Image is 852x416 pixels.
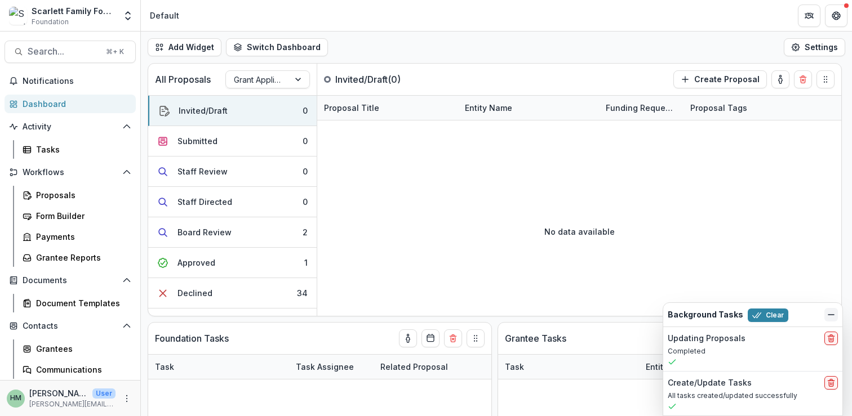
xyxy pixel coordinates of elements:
[303,196,308,208] div: 0
[23,98,127,110] div: Dashboard
[668,391,838,401] p: All tasks created/updated successfully
[36,364,127,375] div: Communications
[335,73,420,86] p: Invited/Draft ( 0 )
[798,5,820,27] button: Partners
[374,355,514,379] div: Related Proposal
[498,355,639,379] div: Task
[145,7,184,24] nav: breadcrumb
[36,297,127,309] div: Document Templates
[5,41,136,63] button: Search...
[18,207,136,225] a: Form Builder
[177,135,218,147] div: Submitted
[177,257,215,269] div: Approved
[18,248,136,267] a: Grantee Reports
[18,294,136,312] a: Document Templates
[29,387,88,399] p: [PERSON_NAME]
[5,95,136,113] a: Dashboard
[5,317,136,335] button: Open Contacts
[824,332,838,345] button: delete
[668,346,838,356] p: Completed
[177,196,232,208] div: Staff Directed
[148,96,317,126] button: Invited/Draft0
[599,102,684,114] div: Funding Requested
[599,96,684,120] div: Funding Requested
[155,332,229,345] p: Foundation Tasks
[23,77,131,86] span: Notifications
[639,361,674,373] div: Entity
[36,189,127,201] div: Proposals
[148,38,221,56] button: Add Widget
[18,227,136,246] a: Payments
[748,308,788,322] button: Clear
[498,361,531,373] div: Task
[824,308,838,321] button: Dismiss
[5,271,136,289] button: Open Documents
[36,144,127,155] div: Tasks
[120,5,136,27] button: Open entity switcher
[303,105,308,117] div: 0
[303,165,308,177] div: 0
[36,252,127,263] div: Grantee Reports
[148,126,317,156] button: Submitted0
[32,17,69,27] span: Foundation
[179,105,228,117] div: Invited/Draft
[36,231,127,243] div: Payments
[421,329,440,347] button: Calendar
[120,392,134,405] button: More
[825,5,847,27] button: Get Help
[150,10,179,21] div: Default
[684,96,824,120] div: Proposal Tags
[28,46,99,57] span: Search...
[794,70,812,88] button: Delete card
[148,355,289,379] div: Task
[317,102,386,114] div: Proposal Title
[303,226,308,238] div: 2
[399,329,417,347] button: toggle-assigned-to-me
[289,355,374,379] div: Task Assignee
[317,96,458,120] div: Proposal Title
[639,355,780,379] div: Entity
[505,332,566,345] p: Grantee Tasks
[771,70,789,88] button: toggle-assigned-to-me
[544,226,615,238] p: No data available
[18,186,136,204] a: Proposals
[148,278,317,308] button: Declined34
[458,96,599,120] div: Entity Name
[9,7,27,25] img: Scarlett Family Foundation
[5,72,136,90] button: Notifications
[303,135,308,147] div: 0
[29,399,116,409] p: [PERSON_NAME][EMAIL_ADDRESS][DOMAIN_NAME]
[177,165,228,177] div: Staff Review
[148,248,317,278] button: Approved1
[458,102,519,114] div: Entity Name
[18,140,136,159] a: Tasks
[36,343,127,355] div: Grantees
[23,321,118,331] span: Contacts
[23,276,118,285] span: Documents
[10,395,21,402] div: Haley Miller
[784,38,845,56] button: Settings
[104,46,126,58] div: ⌘ + K
[467,329,485,347] button: Drag
[92,388,116,399] p: User
[684,102,754,114] div: Proposal Tags
[155,73,211,86] p: All Proposals
[673,70,767,88] button: Create Proposal
[226,38,328,56] button: Switch Dashboard
[36,210,127,222] div: Form Builder
[18,360,136,379] a: Communications
[824,376,838,390] button: delete
[668,378,752,388] h2: Create/Update Tasks
[32,5,116,17] div: Scarlett Family Foundation
[374,361,455,373] div: Related Proposal
[5,118,136,136] button: Open Activity
[177,287,212,299] div: Declined
[444,329,462,347] button: Delete card
[289,361,361,373] div: Task Assignee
